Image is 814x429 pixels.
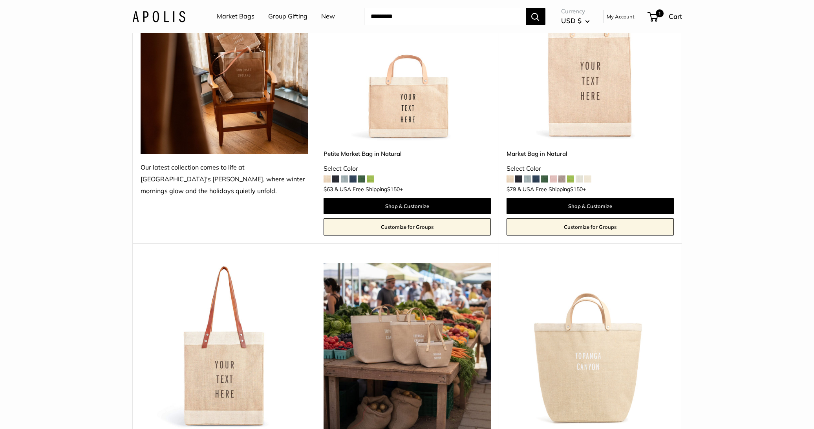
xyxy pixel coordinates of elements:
[518,186,586,192] span: & USA Free Shipping +
[268,11,307,22] a: Group Gifting
[364,8,526,25] input: Search...
[607,12,635,21] a: My Account
[324,218,491,235] a: Customize for Groups
[526,8,545,25] button: Search
[324,186,333,193] span: $63
[561,15,590,27] button: USD $
[561,6,590,17] span: Currency
[648,10,682,23] a: 1 Cart
[132,11,185,22] img: Apolis
[507,149,674,158] a: Market Bag in Natural
[324,149,491,158] a: Petite Market Bag in Natural
[387,186,400,193] span: $150
[324,198,491,214] a: Shop & Customize
[141,162,308,197] div: Our latest collection comes to life at [GEOGRAPHIC_DATA]'s [PERSON_NAME], where winter mornings g...
[655,9,663,17] span: 1
[324,163,491,175] div: Select Color
[321,11,335,22] a: New
[669,12,682,20] span: Cart
[561,16,582,25] span: USD $
[507,198,674,214] a: Shop & Customize
[507,218,674,235] a: Customize for Groups
[570,186,583,193] span: $150
[507,186,516,193] span: $79
[217,11,254,22] a: Market Bags
[335,186,403,192] span: & USA Free Shipping +
[507,163,674,175] div: Select Color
